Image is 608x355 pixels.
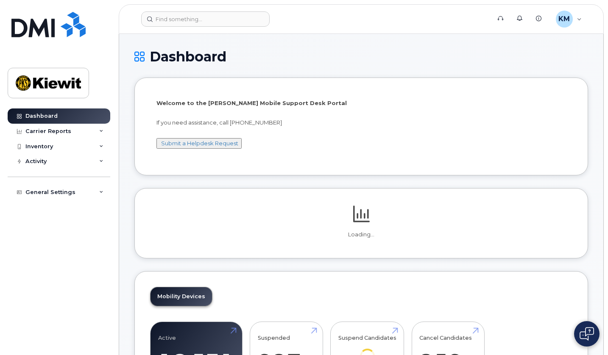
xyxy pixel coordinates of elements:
h1: Dashboard [134,49,588,64]
p: Welcome to the [PERSON_NAME] Mobile Support Desk Portal [156,99,566,107]
button: Submit a Helpdesk Request [156,138,242,149]
a: Submit a Helpdesk Request [161,140,238,147]
p: If you need assistance, call [PHONE_NUMBER] [156,119,566,127]
img: Open chat [580,327,594,341]
p: Loading... [150,231,572,239]
a: Mobility Devices [151,287,212,306]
